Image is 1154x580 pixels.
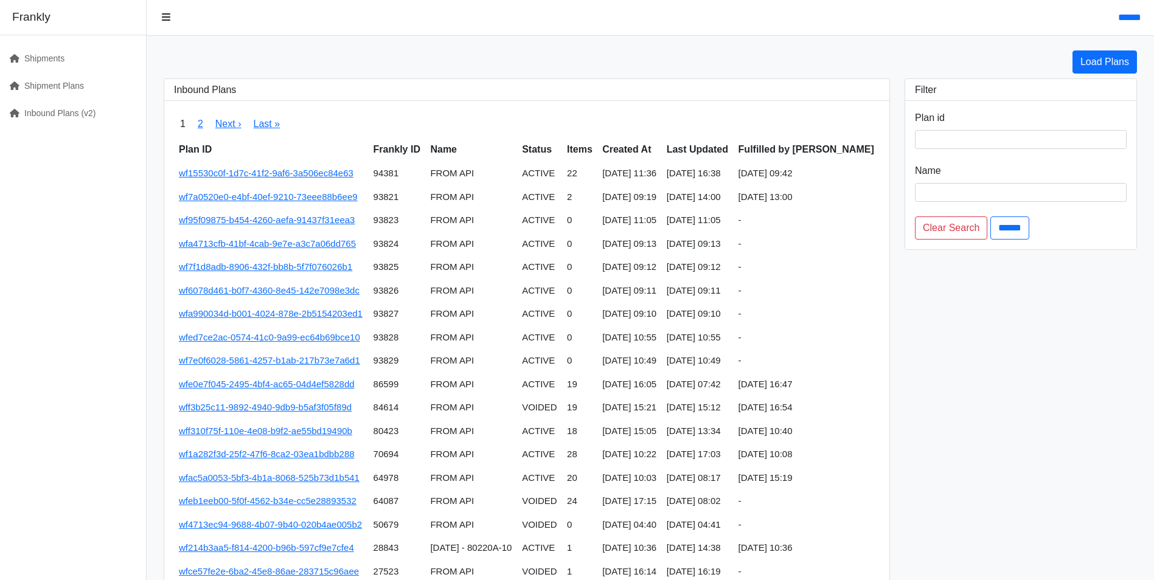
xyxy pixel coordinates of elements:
td: 0 [562,302,597,326]
td: 19 [562,396,597,419]
td: VOIDED [517,489,562,513]
td: 0 [562,513,597,537]
td: [DATE] 14:38 [662,536,734,560]
td: [DATE] 07:42 [662,373,734,396]
td: FROM API [425,255,517,279]
td: [DATE] 16:38 [662,162,734,185]
td: [DATE] 09:10 [662,302,734,326]
a: wfa990034d-b001-4024-878e-2b5154203ed1 [179,308,363,319]
td: FROM API [425,396,517,419]
a: wf7e0f6028-5861-4257-b1ab-217b73e7a6d1 [179,355,360,365]
a: Next › [215,119,242,129]
td: - [734,279,880,303]
td: FROM API [425,349,517,373]
td: 0 [562,349,597,373]
td: [DATE] 09:19 [597,185,661,209]
td: 64087 [369,489,426,513]
td: FROM API [425,489,517,513]
td: [DATE] 16:47 [734,373,880,396]
td: FROM API [425,209,517,232]
th: Name [425,137,517,162]
td: ACTIVE [517,536,562,560]
td: 20 [562,466,597,490]
td: - [734,326,880,350]
td: [DATE] 04:41 [662,513,734,537]
a: 2 [198,119,203,129]
a: wf1a282f3d-25f2-47f6-8ca2-03ea1bdbb288 [179,449,355,459]
td: FROM API [425,443,517,466]
td: 22 [562,162,597,185]
a: Clear Search [915,216,987,240]
td: [DATE] 15:21 [597,396,661,419]
td: [DATE] 09:11 [597,279,661,303]
td: 0 [562,326,597,350]
td: - [734,232,880,256]
a: wf4713ec94-9688-4b07-9b40-020b4ae005b2 [179,519,362,530]
th: Created At [597,137,661,162]
td: [DATE] 09:12 [662,255,734,279]
td: 0 [562,232,597,256]
td: [DATE] 09:11 [662,279,734,303]
td: [DATE] 15:12 [662,396,734,419]
td: - [734,489,880,513]
a: Load Plans [1072,50,1137,74]
td: 1 [562,536,597,560]
span: 1 [174,111,192,137]
td: ACTIVE [517,466,562,490]
td: 64978 [369,466,426,490]
td: [DATE] 10:49 [597,349,661,373]
td: [DATE] 10:08 [734,443,880,466]
td: VOIDED [517,513,562,537]
td: [DATE] 10:22 [597,443,661,466]
td: - [734,209,880,232]
td: [DATE] 13:00 [734,185,880,209]
th: Items [562,137,597,162]
a: wf7f1d8adb-8906-432f-bb8b-5f7f076026b1 [179,261,352,272]
nav: pager [174,111,880,137]
td: [DATE] 10:55 [597,326,661,350]
td: ACTIVE [517,326,562,350]
td: VOIDED [517,396,562,419]
td: [DATE] 10:36 [597,536,661,560]
td: ACTIVE [517,255,562,279]
td: 93824 [369,232,426,256]
td: 19 [562,373,597,396]
td: [DATE] 04:40 [597,513,661,537]
a: wfeb1eeb00-5f0f-4562-b34e-cc5e28893532 [179,495,356,506]
td: [DATE] 17:15 [597,489,661,513]
td: 93826 [369,279,426,303]
td: 0 [562,255,597,279]
a: Last » [253,119,280,129]
td: ACTIVE [517,232,562,256]
td: 84614 [369,396,426,419]
td: 28 [562,443,597,466]
td: 93821 [369,185,426,209]
td: ACTIVE [517,349,562,373]
td: [DATE] 17:03 [662,443,734,466]
th: Frankly ID [369,137,426,162]
td: [DATE] 10:40 [734,419,880,443]
td: 94381 [369,162,426,185]
td: [DATE] 11:05 [597,209,661,232]
td: ACTIVE [517,443,562,466]
a: wf95f09875-b454-4260-aefa-91437f31eea3 [179,215,355,225]
td: 93823 [369,209,426,232]
td: ACTIVE [517,209,562,232]
td: [DATE] 16:54 [734,396,880,419]
td: [DATE] 09:13 [597,232,661,256]
a: wff3b25c11-9892-4940-9db9-b5af3f05f89d [179,402,352,412]
td: [DATE] 16:05 [597,373,661,396]
td: - [734,513,880,537]
td: [DATE] 09:10 [597,302,661,326]
a: wff310f75f-110e-4e08-b9f2-ae55bd19490b [179,426,352,436]
td: - [734,302,880,326]
td: FROM API [425,279,517,303]
th: Fulfilled by [PERSON_NAME] [734,137,880,162]
td: 93825 [369,255,426,279]
td: [DATE] 14:00 [662,185,734,209]
a: wfe0e7f045-2495-4bf4-ac65-04d4ef5828dd [179,379,355,389]
td: FROM API [425,326,517,350]
a: wfed7ce2ac-0574-41c0-9a99-ec64b69bce10 [179,332,360,342]
td: [DATE] 09:12 [597,255,661,279]
td: 86599 [369,373,426,396]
